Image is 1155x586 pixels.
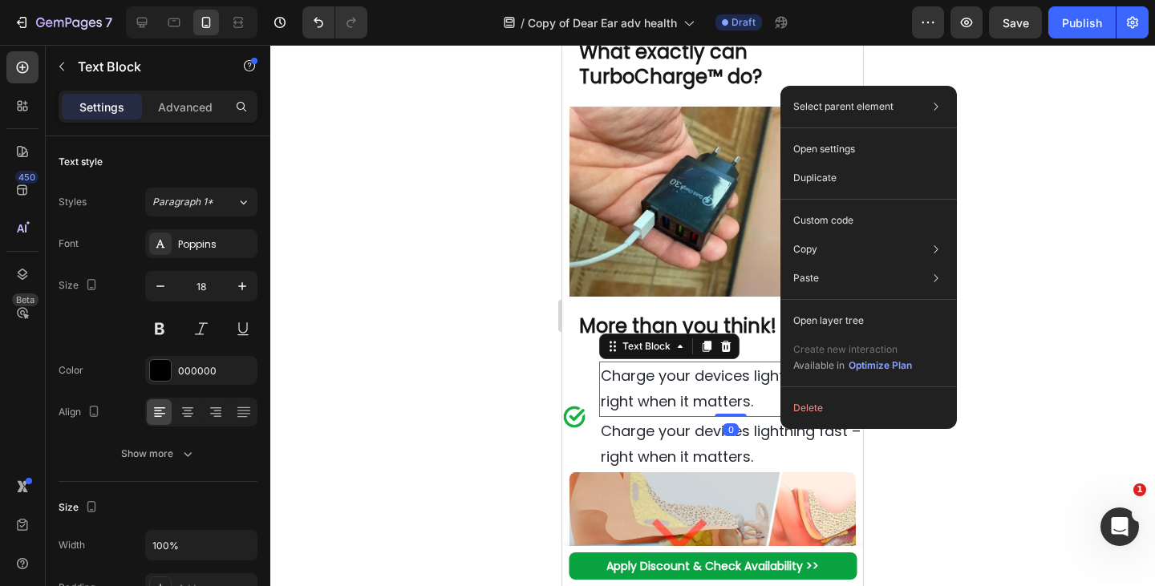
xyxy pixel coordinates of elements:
button: Delete [787,394,950,422]
div: Styles [59,195,87,209]
span: Charge your devices lightning fast – right when it matters. [38,321,298,366]
button: Paragraph 1* [145,188,257,216]
input: Auto [146,531,257,560]
div: Align [59,402,103,423]
div: Rich Text Editor. Editing area: main [15,269,286,297]
span: Paragraph 1* [152,195,213,209]
div: Publish [1062,14,1102,31]
img: image_demo.jpg [1,361,23,383]
strong: More than you think! [17,268,214,294]
p: Paste [793,271,819,285]
div: Font [59,236,79,251]
div: 450 [15,171,38,184]
span: Save [1003,16,1029,30]
span: Available in [793,359,845,371]
p: Settings [79,99,124,115]
iframe: Design area [562,45,863,586]
span: Copy of Dear Ear adv health [528,14,677,31]
div: Beta [12,293,38,306]
div: Rich Text Editor. Editing area: main [37,317,301,372]
p: 7 [105,13,112,32]
span: 1 [1133,483,1146,496]
p: Advanced [158,99,213,115]
div: Width [59,538,85,552]
div: 0 [160,378,176,391]
div: Undo/Redo [302,6,367,38]
iframe: Intercom live chat [1100,507,1139,546]
div: Show more [121,446,196,462]
p: Select parent element [793,99,894,114]
p: Open settings [793,142,855,156]
div: Poppins [178,237,253,252]
div: Text Block [57,294,111,309]
div: Size [59,497,101,519]
div: Color [59,363,83,378]
span: Draft [731,15,756,30]
p: Open layer tree [793,313,864,328]
p: Text Block [78,57,214,76]
button: Show more [59,439,257,468]
div: Optimize Plan [849,358,912,373]
p: Copy [793,242,817,257]
div: 000000 [178,364,253,378]
div: Size [59,275,101,297]
button: Optimize Plan [848,358,913,374]
span: / [521,14,525,31]
div: Text style [59,155,103,169]
p: Create new interaction [793,341,913,358]
button: Publish [1048,6,1116,38]
button: Save [989,6,1042,38]
span: Charge your devices lightning fast – right when it matters. [38,376,298,422]
p: Custom code [793,213,853,228]
p: Duplicate [793,171,837,185]
button: 7 [6,6,120,38]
